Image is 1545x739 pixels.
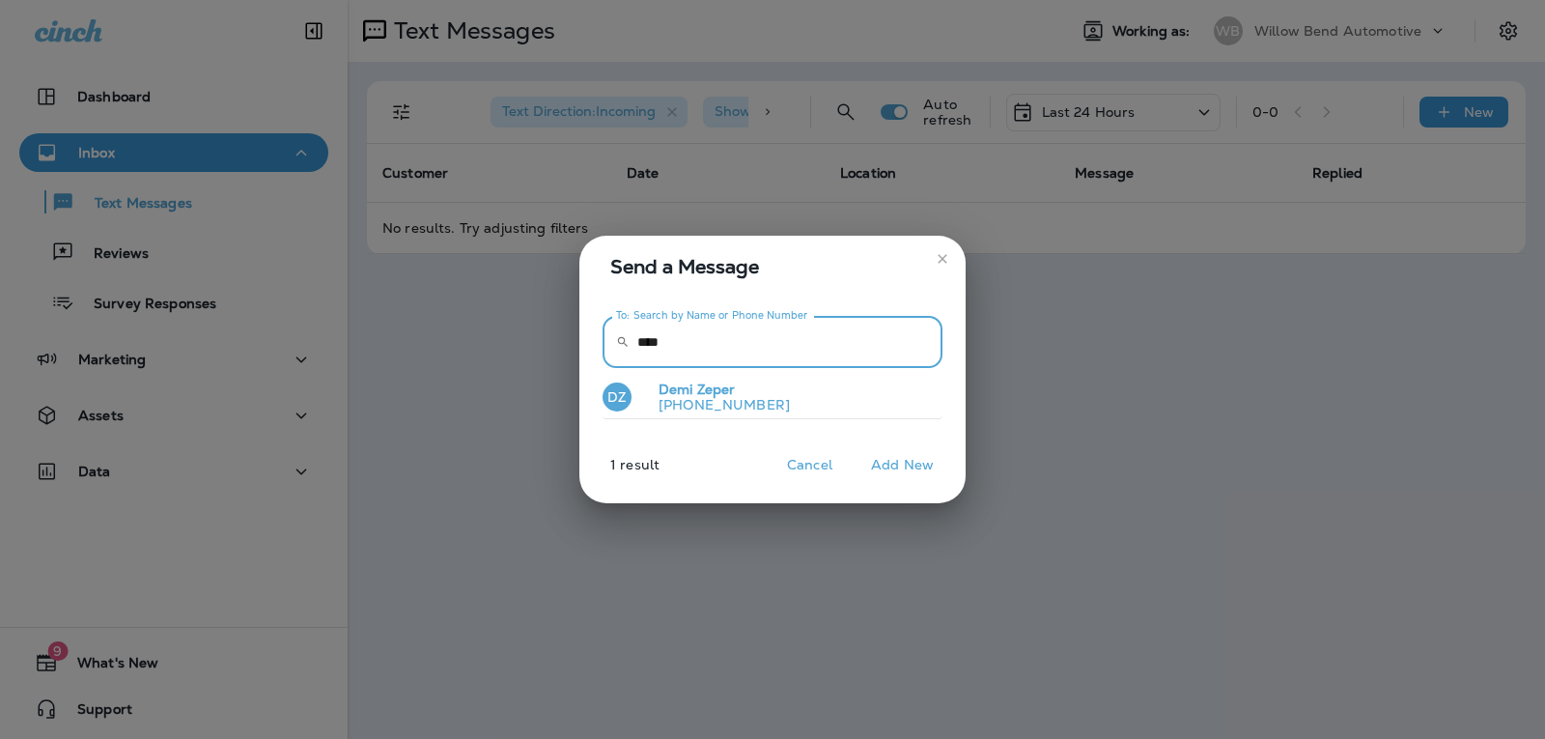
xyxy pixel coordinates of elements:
p: [PHONE_NUMBER] [643,397,790,412]
span: Demi [659,381,693,398]
span: Zeper [697,381,736,398]
span: Send a Message [610,251,942,282]
div: DZ [603,383,632,412]
button: close [927,243,958,274]
label: To: Search by Name or Phone Number [616,308,808,323]
button: Cancel [773,450,846,480]
button: DZDemi Zeper[PHONE_NUMBER] [603,376,942,420]
p: 1 result [572,457,660,488]
button: Add New [861,450,943,480]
